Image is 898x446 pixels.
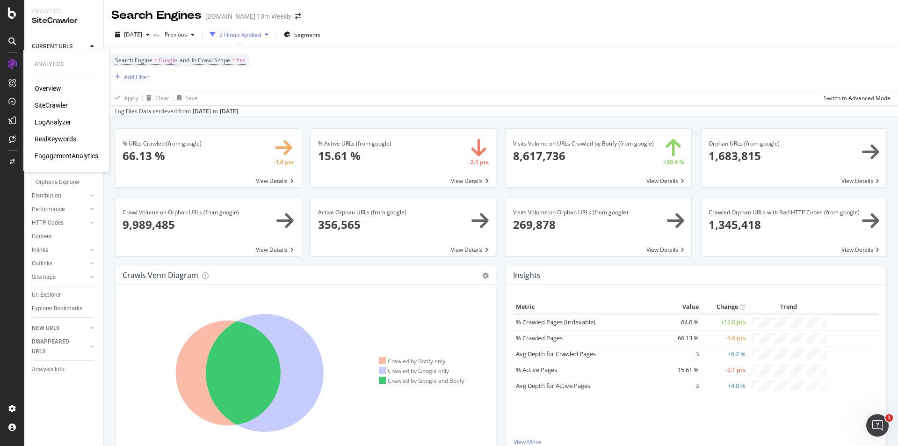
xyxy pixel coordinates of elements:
a: NEW URLS [32,323,87,333]
td: 64.6 % [664,314,701,330]
a: DISAPPEARED URLS [32,337,87,357]
div: Apply [124,94,138,102]
a: Outlinks [32,259,87,269]
div: Save [185,94,198,102]
th: Value [664,300,701,314]
span: In Crawl Scope [192,56,230,64]
td: -1.6 pts [701,330,748,346]
div: NEW URLS [32,323,59,333]
a: CURRENT URLS [32,42,87,51]
a: LogAnalyzer [35,117,71,127]
button: Save [174,90,198,105]
div: 2 Filters Applied [219,31,261,39]
iframe: Intercom live chat [866,414,889,437]
button: Previous [161,27,198,42]
div: Url Explorer [32,290,61,300]
div: DISAPPEARED URLS [32,337,79,357]
span: Google [159,54,177,67]
span: Yes [236,54,246,67]
th: Change [701,300,748,314]
a: % Crawled Pages [516,334,563,342]
a: Content [32,232,97,241]
a: % Active Pages [516,366,557,374]
i: Options [482,272,489,279]
div: Explorer Bookmarks [32,304,82,314]
span: vs [153,30,161,38]
a: View More [514,438,879,446]
td: -2.1 pts [701,362,748,378]
a: Overview [35,84,61,93]
div: Clear [155,94,169,102]
div: CURRENT URLS [32,42,72,51]
td: +4.0 % [701,378,748,394]
div: arrow-right-arrow-left [295,13,301,20]
button: [DATE] [111,27,153,42]
td: +12.0 pts [701,314,748,330]
h4: Crawls Venn Diagram [123,269,198,282]
div: Analytics [32,7,96,15]
th: Metric [514,300,664,314]
div: Crawled by Botify only [379,357,446,365]
a: Explorer Bookmarks [32,304,97,314]
div: [DATE] [220,107,238,116]
button: Switch to Advanced Mode [820,90,891,105]
div: [DATE] [193,107,211,116]
div: HTTP Codes [32,218,64,228]
div: [DOMAIN_NAME] 10m Weekly [205,12,291,21]
a: Url Explorer [32,290,97,300]
div: Orphans Explorer [36,177,80,187]
td: 3 [664,378,701,394]
a: RealKeywords [35,134,76,144]
div: Performance [32,205,65,214]
span: and [180,56,189,64]
div: Log Files Data retrieved from to [115,107,238,116]
span: = [232,56,235,64]
a: Sitemaps [32,272,87,282]
button: Segments [280,27,324,42]
div: Distribution [32,191,61,201]
div: Switch to Advanced Mode [824,94,891,102]
button: Add Filter [111,71,149,82]
a: Inlinks [32,245,87,255]
div: Inlinks [32,245,48,255]
span: Search Engine [115,56,152,64]
a: Orphans Explorer [36,177,97,187]
div: Crawled by Google only [379,367,449,375]
div: Outlinks [32,259,52,269]
td: 15.61 % [664,362,701,378]
a: Avg Depth for Active Pages [516,381,590,390]
span: = [154,56,157,64]
button: Clear [143,90,169,105]
td: +6.2 % [701,346,748,362]
span: 1 [885,414,893,422]
th: Trend [748,300,830,314]
a: Distribution [32,191,87,201]
div: Analysis Info [32,365,65,374]
a: EngagementAnalytics [35,151,98,161]
td: 66.13 % [664,330,701,346]
span: 2025 Jul. 17th [124,30,142,38]
span: Previous [161,30,187,38]
div: Crawled by Google and Botify [379,377,465,385]
a: SiteCrawler [35,101,68,110]
a: Performance [32,205,87,214]
div: Content [32,232,52,241]
a: Avg Depth for Crawled Pages [516,350,596,358]
div: Add Filter [124,73,149,81]
div: SiteCrawler [32,15,96,26]
a: Analysis Info [32,365,97,374]
div: Search Engines [111,7,202,23]
h4: Insights [513,269,541,282]
button: Apply [111,90,138,105]
a: HTTP Codes [32,218,87,228]
div: Analytics [35,60,98,68]
a: % Crawled Pages (Indexable) [516,318,595,326]
span: Segments [294,31,320,39]
td: 3 [664,346,701,362]
div: Sitemaps [32,272,56,282]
